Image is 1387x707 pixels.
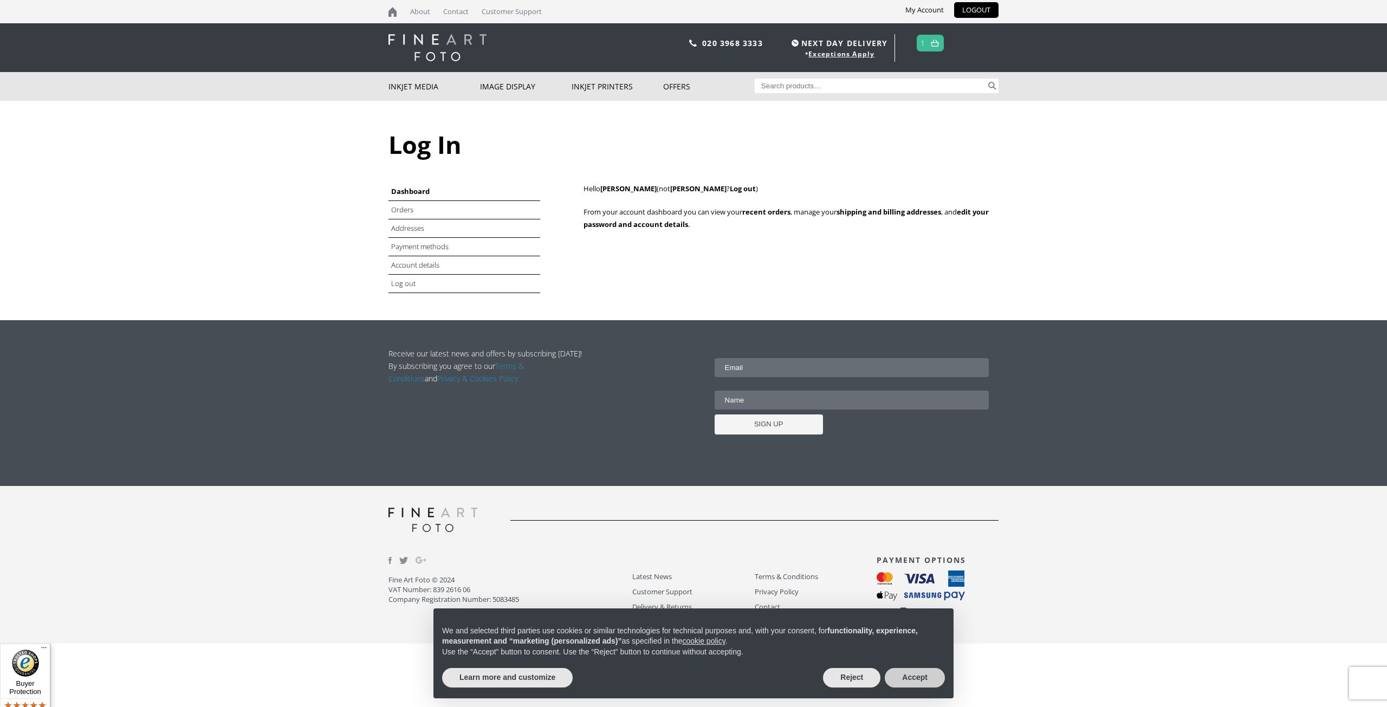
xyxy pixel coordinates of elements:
[391,278,416,288] a: Log out
[954,2,999,18] a: LOGOUT
[584,183,999,195] p: Hello (not ? )
[897,2,952,18] a: My Account
[388,72,480,101] a: Inkjet Media
[399,557,408,564] img: twitter.svg
[632,570,754,583] a: Latest News
[442,626,918,646] strong: functionality, experience, measurement and “marketing (personalized ads)”
[921,35,925,51] a: 1
[755,586,877,598] a: Privacy Policy
[823,668,880,687] button: Reject
[683,637,725,645] a: cookie policy
[715,358,989,377] input: Email
[808,49,874,59] a: Exceptions Apply
[670,184,727,193] strong: [PERSON_NAME]
[632,586,754,598] a: Customer Support
[437,373,520,384] a: Privacy & Cookies Policy.
[12,650,39,677] img: Trusted Shops Trustmark
[480,72,572,101] a: Image Display
[388,34,487,61] img: logo-white.svg
[572,72,663,101] a: Inkjet Printers
[792,40,799,47] img: time.svg
[885,668,945,687] button: Accept
[584,206,999,231] p: From your account dashboard you can view your , manage your , and .
[388,557,392,564] img: facebook.svg
[789,37,887,49] span: NEXT DAY DELIVERY
[388,347,588,385] p: Receive our latest news and offers by subscribing [DATE]! By subscribing you agree to our and
[442,668,573,687] button: Learn more and customize
[600,184,657,193] strong: [PERSON_NAME]
[391,205,413,215] a: Orders
[986,79,999,93] button: Search
[391,223,424,233] a: Addresses
[755,570,877,583] a: Terms & Conditions
[931,40,939,47] img: basket.svg
[755,79,987,93] input: Search products…
[391,186,430,196] a: Dashboard
[391,260,439,270] a: Account details
[388,183,572,293] nav: Account pages
[742,207,790,217] a: recent orders
[425,600,962,707] div: Notice
[388,508,477,532] img: logo-grey.svg
[442,626,945,647] p: We and selected third parties use cookies or similar technologies for technical purposes and, wit...
[388,575,632,604] p: Fine Art Foto © 2024 VAT Number: 839 2616 06 Company Registration Number: 5083485
[391,242,449,251] a: Payment methods
[877,570,965,619] img: payment_options.svg
[715,414,823,434] input: SIGN UP
[442,647,945,658] p: Use the “Accept” button to consent. Use the “Reject” button to continue without accepting.
[689,40,697,47] img: phone.svg
[416,555,426,566] img: Google_Plus.svg
[877,555,999,565] h3: PAYMENT OPTIONS
[702,38,763,48] a: 020 3968 3333
[37,644,50,657] button: Menu
[663,72,755,101] a: Offers
[730,184,756,193] a: Log out
[388,128,999,161] h1: Log In
[837,207,941,217] a: shipping and billing addresses
[715,391,989,410] input: Name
